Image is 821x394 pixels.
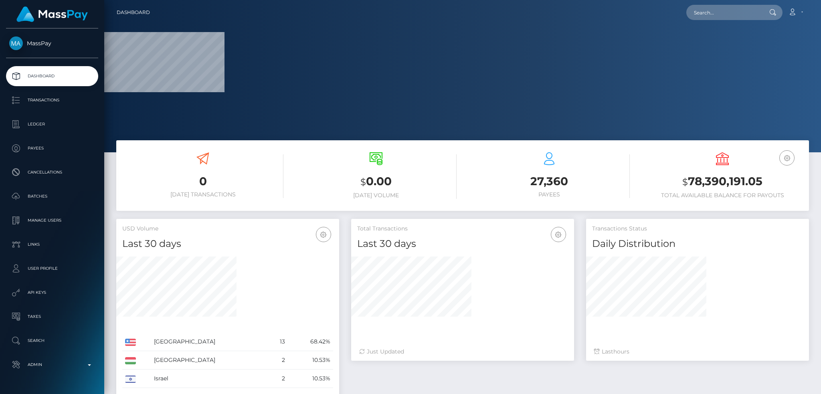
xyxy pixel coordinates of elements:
[6,234,98,255] a: Links
[9,335,95,347] p: Search
[6,210,98,230] a: Manage Users
[594,348,801,356] div: Last hours
[357,225,568,233] h5: Total Transactions
[9,214,95,226] p: Manage Users
[9,238,95,251] p: Links
[642,192,803,199] h6: Total Available Balance for Payouts
[9,359,95,371] p: Admin
[6,138,98,158] a: Payees
[9,311,95,323] p: Taxes
[9,287,95,299] p: API Keys
[642,174,803,190] h3: 78,390,191.05
[9,118,95,130] p: Ledger
[6,186,98,206] a: Batches
[686,5,762,20] input: Search...
[6,331,98,351] a: Search
[125,376,136,383] img: IL.png
[151,333,269,351] td: [GEOGRAPHIC_DATA]
[9,36,23,50] img: MassPay
[469,191,630,198] h6: Payees
[9,263,95,275] p: User Profile
[295,174,457,190] h3: 0.00
[6,114,98,134] a: Ledger
[122,191,283,198] h6: [DATE] Transactions
[592,225,803,233] h5: Transactions Status
[9,190,95,202] p: Batches
[469,174,630,189] h3: 27,360
[6,162,98,182] a: Cancellations
[122,225,333,233] h5: USD Volume
[682,176,688,188] small: $
[295,192,457,199] h6: [DATE] Volume
[6,40,98,47] span: MassPay
[151,351,269,370] td: [GEOGRAPHIC_DATA]
[125,339,136,346] img: US.png
[357,237,568,251] h4: Last 30 days
[9,142,95,154] p: Payees
[122,237,333,251] h4: Last 30 days
[125,357,136,364] img: HU.png
[6,283,98,303] a: API Keys
[122,174,283,189] h3: 0
[269,333,288,351] td: 13
[288,370,333,388] td: 10.53%
[9,166,95,178] p: Cancellations
[117,4,150,21] a: Dashboard
[592,237,803,251] h4: Daily Distribution
[288,333,333,351] td: 68.42%
[360,176,366,188] small: $
[6,307,98,327] a: Taxes
[6,355,98,375] a: Admin
[9,94,95,106] p: Transactions
[16,6,88,22] img: MassPay Logo
[269,351,288,370] td: 2
[6,66,98,86] a: Dashboard
[6,90,98,110] a: Transactions
[359,348,566,356] div: Just Updated
[288,351,333,370] td: 10.53%
[6,259,98,279] a: User Profile
[9,70,95,82] p: Dashboard
[269,370,288,388] td: 2
[151,370,269,388] td: Israel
